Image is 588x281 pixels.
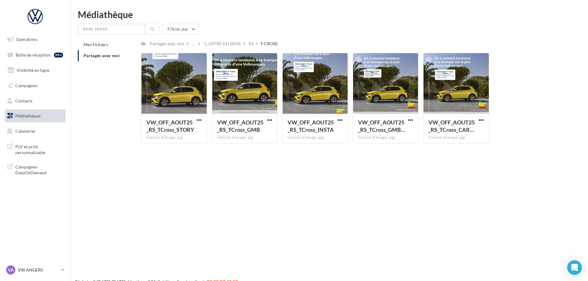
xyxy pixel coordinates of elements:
div: Format d'image: jpg [288,135,343,140]
span: VW_OFF_AOUT25_RS_TCross_GMB_720x720px.jpg [358,119,405,133]
div: 1_OFFRE DU MOIS [204,41,241,47]
span: VW_OFF_AOUT25_RS_TCross_CARRE [428,119,475,133]
div: Médiathèque [78,10,581,19]
a: Campagnes [4,79,67,92]
a: Médiathèque [4,109,67,122]
a: Campagnes DataOnDemand [4,160,67,178]
span: VW_OFF_AOUT25_RS_TCross_STORY [146,119,194,133]
span: VW_OFF_AOUT25_RS_TCross_GMB [217,119,263,133]
span: Contacts [15,98,32,103]
div: RS [249,41,254,47]
div: Open Intercom Messenger [567,260,582,275]
span: Boîte de réception [16,52,51,57]
span: VA [8,267,14,273]
span: Médiathèque [15,113,40,118]
div: Format d'image: jpg [217,135,272,140]
div: T-CROSS [260,41,277,47]
span: Partagés avec moi [84,53,120,58]
div: Format d'image: jpg [358,135,413,140]
a: Visibilité en ligne [4,64,67,77]
a: Opérations [4,33,67,46]
span: Campagnes [15,83,37,88]
div: Format d'image: jpg [146,135,202,140]
a: Contacts [4,94,67,107]
span: Opérations [16,37,37,42]
span: VW_OFF_AOUT25_RS_TCross_INSTA [288,119,334,133]
div: Partagés avec moi [150,41,184,47]
span: PLV et print personnalisable [15,142,63,156]
p: VW ANGERS [18,267,58,273]
span: Calendrier [15,128,36,134]
a: Calendrier [4,125,67,138]
a: PLV et print personnalisable [4,140,67,158]
span: Visibilité en ligne [17,68,49,73]
div: ... [191,39,196,48]
div: 99+ [54,53,63,57]
a: VA VW ANGERS [5,264,66,276]
div: Format d'image: jpg [428,135,484,140]
span: Campagnes DataOnDemand [15,163,63,176]
span: Mes fichiers [84,42,108,47]
a: Boîte de réception99+ [4,48,67,61]
button: Filtrer par [162,24,198,34]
